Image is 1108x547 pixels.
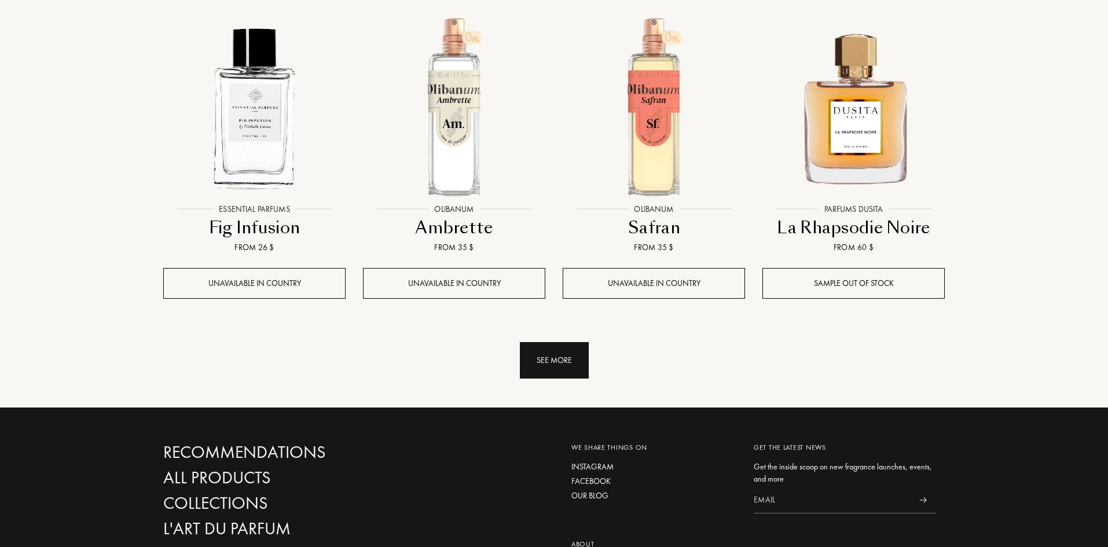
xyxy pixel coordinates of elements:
[520,342,589,379] div: See more
[363,268,545,299] div: Unavailable in country
[563,268,745,299] div: Unavailable in country
[163,519,412,539] a: L'Art du Parfum
[571,475,736,487] a: Facebook
[567,241,740,254] div: From 35 $
[754,442,936,453] div: Get the latest news
[754,487,910,513] input: Email
[163,468,412,488] a: All products
[163,442,412,462] a: Recommendations
[163,4,346,268] a: Fig Infusion Essential ParfumsEssential ParfumsFig InfusionFrom 26 $
[163,493,412,513] a: Collections
[762,268,945,299] div: Sample out of stock
[368,241,541,254] div: From 35 $
[764,17,944,197] img: La Rhapsodie Noire Parfums Dusita
[767,241,940,254] div: From 60 $
[571,461,736,473] a: Instagram
[168,241,341,254] div: From 26 $
[563,4,745,268] a: Safran OlibanumOlibanumSafranFrom 35 $
[919,497,927,503] img: news_send.svg
[571,442,736,453] div: We share things on
[762,4,945,268] a: La Rhapsodie Noire Parfums DusitaParfums DusitaLa Rhapsodie NoireFrom 60 $
[164,17,344,197] img: Fig Infusion Essential Parfums
[564,17,744,197] img: Safran Olibanum
[364,17,544,197] img: Ambrette Olibanum
[571,490,736,502] a: Our blog
[363,4,545,268] a: Ambrette OlibanumOlibanumAmbretteFrom 35 $
[163,268,346,299] div: Unavailable in country
[754,461,936,485] div: Get the inside scoop on new fragrance launches, events, and more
